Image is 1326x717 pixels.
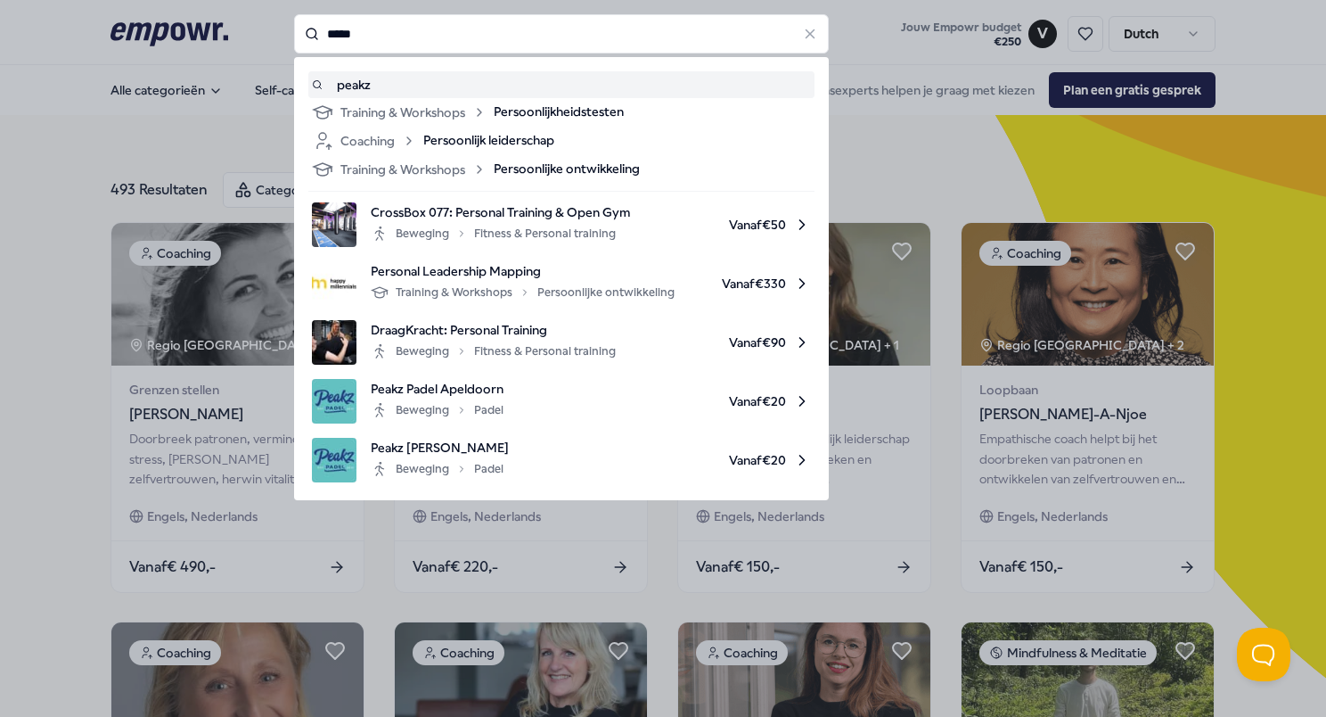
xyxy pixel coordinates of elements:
span: DraagKracht: Personal Training [371,320,616,340]
input: Search for products, categories or subcategories [294,14,829,54]
span: Personal Leadership Mapping [371,261,675,281]
a: product imageCrossBox 077: Personal Training & Open GymBewegingFitness & Personal trainingVanaf€50 [312,202,811,247]
img: product image [312,202,356,247]
div: Beweging Fitness & Personal training [371,223,616,244]
iframe: Help Scout Beacon - Open [1237,628,1290,681]
span: Peakz [PERSON_NAME] [371,438,509,457]
div: Beweging Padel [371,400,503,421]
div: Training & Workshops [312,102,487,123]
div: Beweging Padel [371,458,503,480]
div: Training & Workshops Persoonlijke ontwikkeling [371,282,675,303]
div: Training & Workshops [312,159,487,180]
div: Coaching [312,130,416,152]
a: CoachingPersoonlijk leiderschap [312,130,811,152]
img: product image [312,320,356,365]
span: Persoonlijke ontwikkeling [494,159,640,180]
span: Vanaf € 330 [689,261,811,306]
span: Vanaf € 90 [630,320,811,365]
a: product imageDraagKracht: Personal TrainingBewegingFitness & Personal trainingVanaf€90 [312,320,811,365]
img: product image [312,438,356,482]
img: product image [312,261,356,306]
span: Peakz Padel Apeldoorn [371,379,503,399]
a: product imagePeakz Padel ApeldoornBewegingPadelVanaf€20 [312,379,811,424]
span: CrossBox 077: Personal Training & Open Gym [371,202,630,222]
span: Vanaf € 20 [523,438,811,482]
a: peakz [312,75,811,95]
a: Training & WorkshopsPersoonlijke ontwikkeling [312,159,811,180]
span: Vanaf € 50 [644,202,811,247]
span: Vanaf € 20 [518,379,811,424]
a: product imagePersonal Leadership MappingTraining & WorkshopsPersoonlijke ontwikkelingVanaf€330 [312,261,811,306]
span: Persoonlijk leiderschap [423,130,554,152]
span: Persoonlijkheidstesten [494,102,624,123]
img: product image [312,379,356,424]
div: Beweging Fitness & Personal training [371,341,616,362]
a: Training & WorkshopsPersoonlijkheidstesten [312,102,811,123]
a: product imagePeakz [PERSON_NAME]BewegingPadelVanaf€20 [312,438,811,482]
